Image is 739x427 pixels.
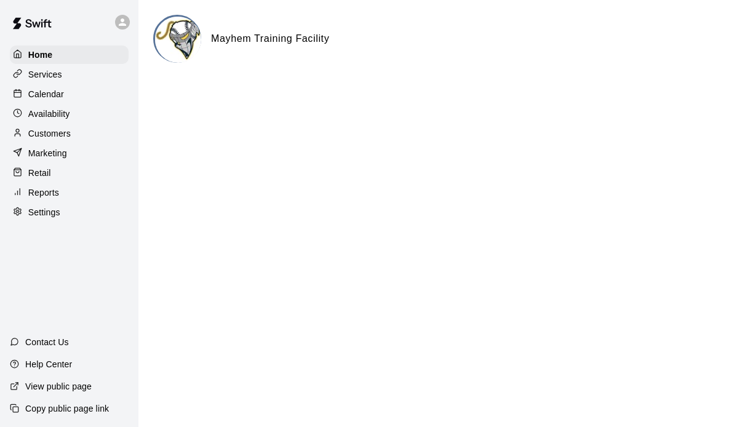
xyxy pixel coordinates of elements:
[10,85,129,103] a: Calendar
[28,68,62,81] p: Services
[10,46,129,64] a: Home
[211,31,329,47] h6: Mayhem Training Facility
[25,358,72,370] p: Help Center
[25,336,69,348] p: Contact Us
[28,49,53,61] p: Home
[28,88,64,100] p: Calendar
[28,147,67,159] p: Marketing
[10,105,129,123] a: Availability
[28,206,60,218] p: Settings
[28,127,71,140] p: Customers
[155,17,201,63] img: Mayhem Training Facility logo
[28,108,70,120] p: Availability
[10,164,129,182] a: Retail
[10,124,129,143] a: Customers
[10,144,129,162] a: Marketing
[10,203,129,221] a: Settings
[10,183,129,202] a: Reports
[28,167,51,179] p: Retail
[28,186,59,199] p: Reports
[25,402,109,415] p: Copy public page link
[25,380,92,393] p: View public page
[10,65,129,84] a: Services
